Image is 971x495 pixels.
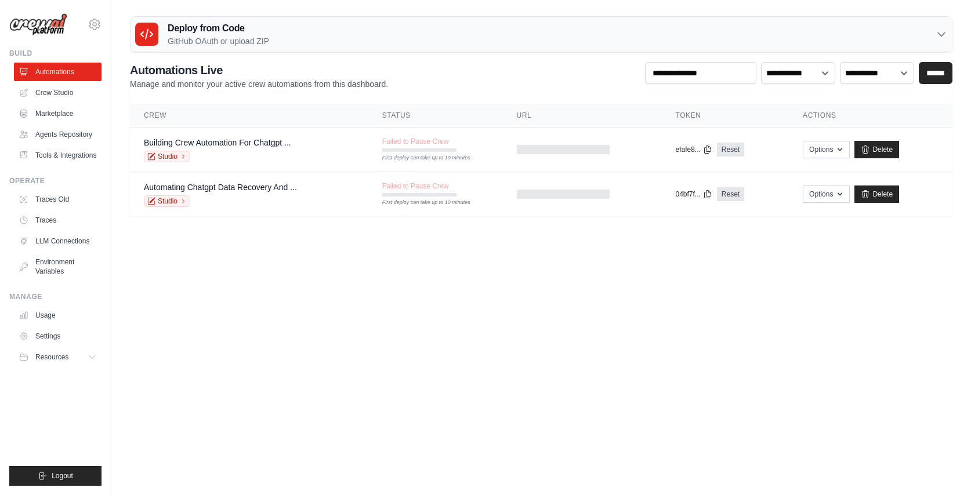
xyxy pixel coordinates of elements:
[14,211,102,230] a: Traces
[14,348,102,366] button: Resources
[675,145,712,154] button: efafe8...
[130,78,388,90] p: Manage and monitor your active crew automations from this dashboard.
[130,62,388,78] h2: Automations Live
[14,232,102,250] a: LLM Connections
[14,327,102,345] a: Settings
[854,185,899,203] a: Delete
[803,141,850,158] button: Options
[9,292,102,301] div: Manage
[503,104,662,128] th: URL
[9,466,102,486] button: Logout
[382,137,449,146] span: Failed to Pause Crew
[130,104,368,128] th: Crew
[168,21,269,35] h3: Deploy from Code
[168,35,269,47] p: GitHub OAuth or upload ZIP
[382,181,449,191] span: Failed to Pause Crew
[9,13,67,35] img: Logo
[661,104,789,128] th: Token
[144,195,190,207] a: Studio
[789,104,952,128] th: Actions
[382,199,456,207] div: First deploy can take up to 10 minutes
[144,138,291,147] a: Building Crew Automation For Chatgpt ...
[717,143,744,156] a: Reset
[14,306,102,325] a: Usage
[368,104,503,128] th: Status
[803,185,850,203] button: Options
[144,151,190,162] a: Studio
[14,190,102,209] a: Traces Old
[717,187,744,201] a: Reset
[14,125,102,144] a: Agents Repository
[9,176,102,185] div: Operate
[14,104,102,123] a: Marketplace
[52,471,73,481] span: Logout
[9,49,102,58] div: Build
[14,83,102,102] a: Crew Studio
[854,141,899,158] a: Delete
[14,63,102,81] a: Automations
[14,146,102,165] a: Tools & Integrations
[35,352,68,362] span: Resources
[382,154,456,162] div: First deploy can take up to 10 minutes
[675,190,712,199] button: 04bf7f...
[14,253,102,281] a: Environment Variables
[144,183,297,192] a: Automating Chatgpt Data Recovery And ...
